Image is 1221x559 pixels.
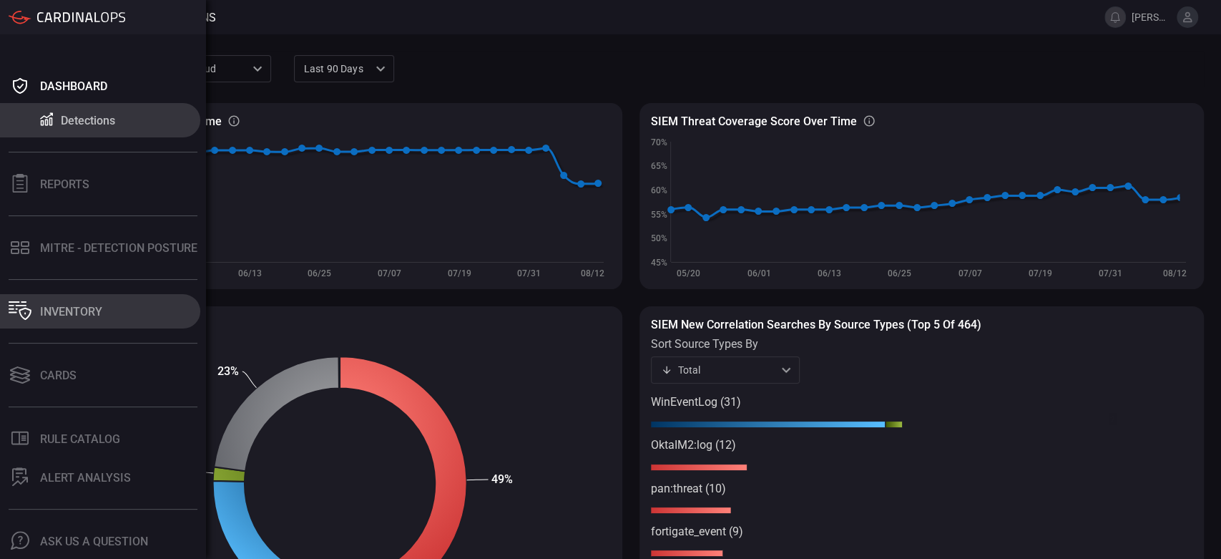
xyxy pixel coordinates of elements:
text: WinEventLog (31) [651,395,741,409]
text: 06/25 [308,268,331,278]
text: 08/12 [580,268,604,278]
text: 45% [651,258,667,268]
text: 50% [651,233,667,243]
p: Last 90 days [304,62,371,76]
text: 06/01 [747,268,770,278]
text: 07/07 [378,268,401,278]
text: pan:threat (10) [651,482,726,495]
div: Rule Catalog [40,432,120,446]
text: 05/20 [677,268,700,278]
text: 65% [651,161,667,171]
text: 07/31 [517,268,541,278]
text: 07/31 [1099,268,1122,278]
div: Cards [40,369,77,382]
div: ALERT ANALYSIS [40,471,131,485]
text: fortigate_event (9) [651,525,743,538]
div: Inventory [40,305,102,319]
div: Detections [61,114,115,127]
span: [PERSON_NAME][EMAIL_ADDRESS][PERSON_NAME][DOMAIN_NAME] [1132,11,1171,23]
text: 08/12 [1162,268,1186,278]
h3: SIEM New correlation searches by source types (Top 5 of 464) [651,318,1193,331]
text: 55% [651,210,667,220]
text: 07/19 [447,268,471,278]
text: 70% [651,137,667,147]
text: 06/25 [888,268,911,278]
label: sort source types by [651,337,800,351]
text: 2 [1110,414,1115,424]
div: Total [661,363,777,377]
text: 23% [217,364,239,378]
div: Ask Us A Question [40,535,148,548]
text: 07/19 [1028,268,1051,278]
text: 07/07 [958,268,981,278]
div: MITRE - Detection Posture [40,241,197,255]
div: Reports [40,178,89,191]
text: 06/13 [817,268,840,278]
text: 06/13 [238,268,262,278]
div: Dashboard [40,79,107,93]
text: 60% [651,185,667,195]
text: OktaIM2:log (12) [651,438,736,452]
text: 49% [491,472,513,486]
h3: SIEM Threat coverage score over time [651,115,857,128]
